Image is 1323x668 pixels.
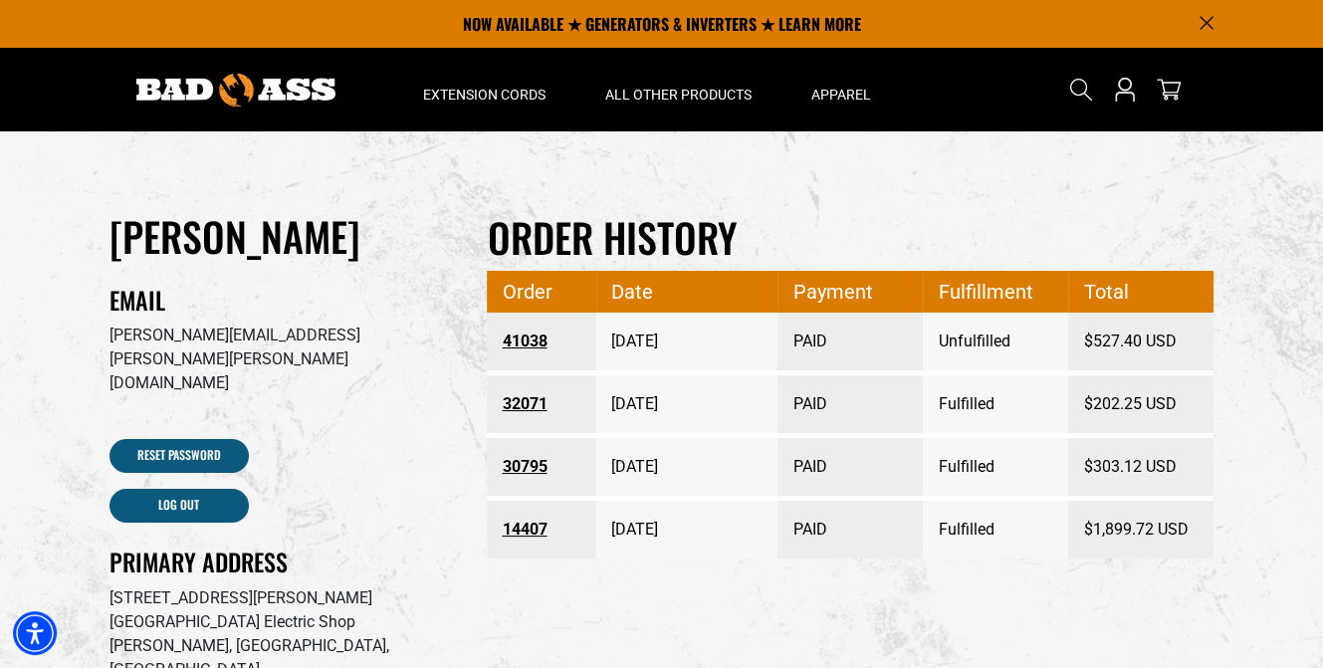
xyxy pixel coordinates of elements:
[423,86,546,104] span: Extension Cords
[1065,74,1097,106] summary: Search
[1153,78,1185,102] a: cart
[792,272,908,312] span: Payment
[1083,502,1199,557] span: $1,899.72 USD
[13,611,57,655] div: Accessibility Menu
[110,439,249,473] a: Reset Password
[502,324,581,359] a: Order number 41038
[110,610,458,634] p: [GEOGRAPHIC_DATA] Electric Shop
[136,74,335,107] img: Bad Ass Extension Cords
[938,314,1053,369] span: Unfulfilled
[502,512,581,548] a: Order number 14407
[110,489,249,523] a: Log out
[1109,48,1141,131] a: Open this option
[792,439,908,495] span: PAID
[110,547,458,577] h2: Primary Address
[110,211,458,261] h1: [PERSON_NAME]
[611,272,764,312] span: Date
[611,520,658,539] time: [DATE]
[792,502,908,557] span: PAID
[110,285,458,316] h2: Email
[1083,376,1199,432] span: $202.25 USD
[938,376,1053,432] span: Fulfilled
[1083,272,1199,312] span: Total
[605,86,752,104] span: All Other Products
[393,48,575,131] summary: Extension Cords
[792,376,908,432] span: PAID
[611,332,658,350] time: [DATE]
[938,439,1053,495] span: Fulfilled
[781,48,901,131] summary: Apparel
[1083,439,1199,495] span: $303.12 USD
[110,324,458,395] p: [PERSON_NAME][EMAIL_ADDRESS][PERSON_NAME][PERSON_NAME][DOMAIN_NAME]
[110,586,458,610] p: [STREET_ADDRESS][PERSON_NAME]
[1083,314,1199,369] span: $527.40 USD
[611,457,658,476] time: [DATE]
[502,386,581,422] a: Order number 32071
[575,48,781,131] summary: All Other Products
[487,211,1213,263] h2: Order history
[611,394,658,413] time: [DATE]
[938,502,1053,557] span: Fulfilled
[811,86,871,104] span: Apparel
[792,314,908,369] span: PAID
[938,272,1053,312] span: Fulfillment
[502,449,581,485] a: Order number 30795
[502,272,581,312] span: Order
